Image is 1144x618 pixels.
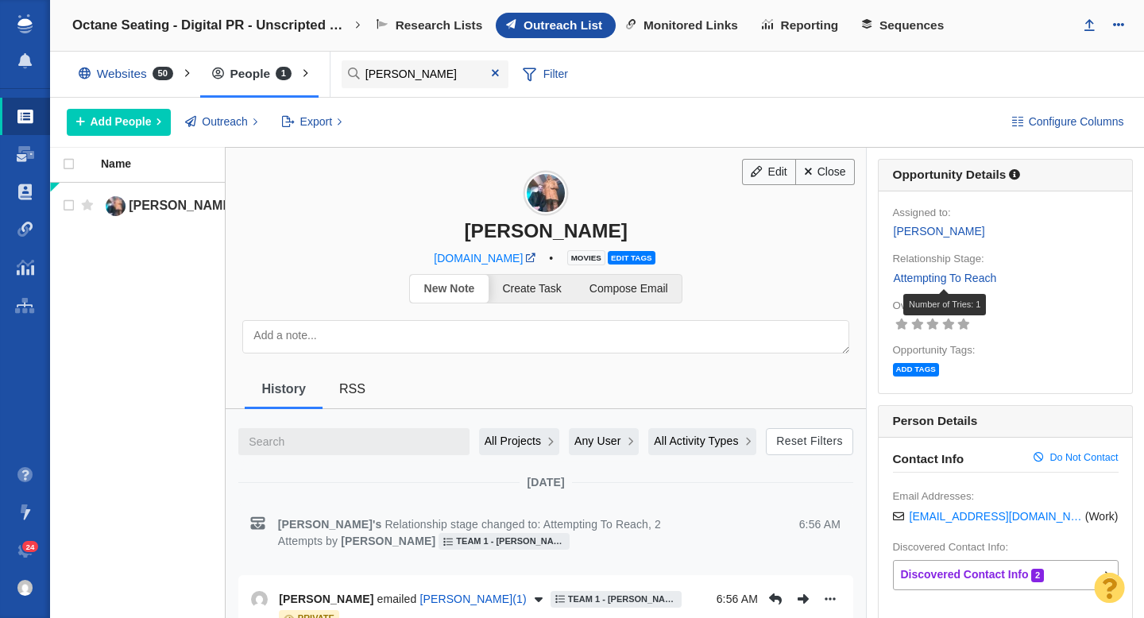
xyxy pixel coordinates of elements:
[300,114,332,130] span: Export
[1088,510,1114,523] span: Work
[567,250,658,263] a: MoviesEdit tags
[272,109,351,136] button: Export
[852,13,957,38] a: Sequences
[909,299,980,310] div: Number of Tries: 1
[893,343,976,357] label: Opportunity Tags:
[410,275,489,303] a: New Note
[496,13,616,38] a: Outreach List
[1003,109,1133,136] button: Configure Columns
[781,18,839,33] span: Reporting
[893,363,939,377] span: Add tags
[893,362,942,375] a: Add tags
[22,541,39,553] span: 24
[752,13,852,38] a: Reporting
[101,158,258,172] a: Name
[547,248,556,268] span: •
[910,509,1083,523] a: [EMAIL_ADDRESS][DOMAIN_NAME]
[879,406,1132,438] h6: Person Details
[575,275,682,303] a: Compose Email
[366,13,496,38] a: Research Lists
[893,452,1034,466] span: Contact Info
[893,206,951,220] label: Assigned to:
[616,13,752,38] a: Monitored Links
[129,199,235,212] span: [PERSON_NAME]
[893,540,1009,554] label: Discovered Contact Info:
[323,365,382,412] a: RSS
[893,222,986,241] a: [PERSON_NAME]
[893,299,963,313] label: Overall Rating:
[245,365,322,412] a: History
[91,114,152,130] span: Add People
[396,18,483,33] span: Research Lists
[1029,114,1124,130] span: Configure Columns
[1031,569,1043,582] span: 2
[879,18,944,33] span: Sequences
[226,219,866,242] div: [PERSON_NAME]
[502,282,561,295] span: Create Task
[202,114,248,130] span: Outreach
[742,159,796,186] a: Edit
[424,282,475,295] span: New Note
[434,251,523,265] a: [DOMAIN_NAME]
[901,568,1029,581] strong: Discovered Contact Info
[795,159,855,186] a: Close
[153,67,173,80] span: 50
[1085,509,1119,523] span: ( )
[67,109,171,136] button: Add People
[524,18,602,33] span: Outreach List
[434,252,523,265] span: [DOMAIN_NAME]
[339,381,365,396] span: RSS
[514,60,578,90] span: Filter
[643,18,738,33] span: Monitored Links
[17,580,33,596] img: 8a21b1a12a7554901d364e890baed237
[101,158,258,169] div: Name
[567,250,605,265] span: Movies
[893,489,975,504] label: Email Addresses:
[17,14,32,33] img: buzzstream_logo_iconsimple.png
[523,253,547,263] a: rogersmovienation.com
[1034,452,1118,466] a: Do Not Contact
[261,381,305,396] span: History
[101,192,245,220] a: [PERSON_NAME]
[342,60,508,88] input: Search
[176,109,267,136] button: Outreach
[589,282,668,295] span: Compose Email
[489,275,575,303] a: Create Task
[893,269,998,288] a: Attempting To Reach
[67,56,192,92] div: Websites
[893,252,984,266] label: Relationship Stage:
[893,168,1007,181] h6: Opportunity Details
[72,17,350,33] h4: Octane Seating - Digital PR - Unscripted Movie Madness
[608,251,655,265] span: Edit tags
